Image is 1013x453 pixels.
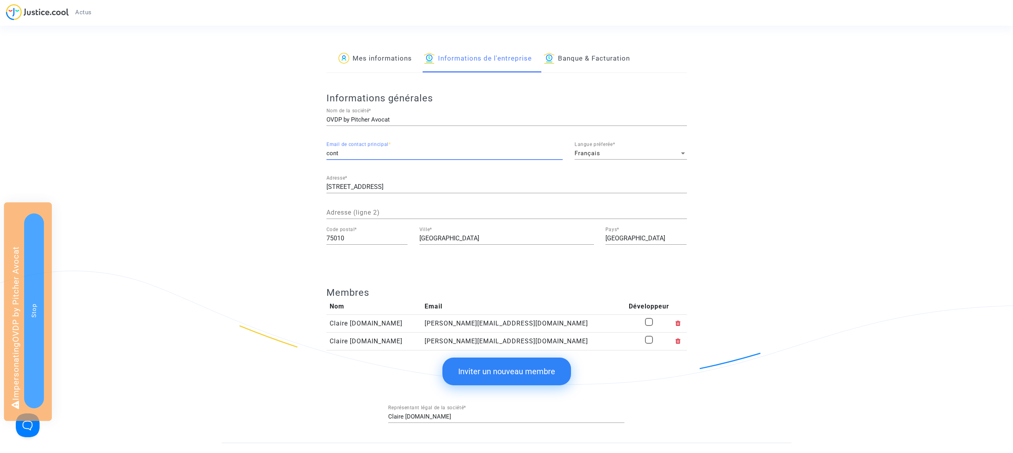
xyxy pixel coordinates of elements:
h3: Informations générales [326,93,687,104]
td: [PERSON_NAME][EMAIL_ADDRESS][DOMAIN_NAME] [421,314,626,332]
a: Banque & Facturation [544,46,630,72]
button: Stop [24,213,44,408]
td: Claire [DOMAIN_NAME] [326,332,422,350]
th: Email [421,299,626,315]
span: Stop [30,304,38,318]
td: Claire [DOMAIN_NAME] [326,314,422,332]
a: Actus [69,6,98,18]
th: Développeur [626,299,672,315]
a: Mes informations [338,46,412,72]
h3: Membres [326,287,687,299]
img: icon-banque.svg [544,53,555,64]
img: jc-logo.svg [6,4,69,20]
span: Actus [75,9,92,16]
a: Informations de l'entreprise [424,46,532,72]
iframe: Help Scout Beacon - Open [16,413,40,437]
div: Impersonating [4,202,52,421]
button: Inviter un nouveau membre [442,358,571,385]
span: Français [575,150,600,157]
th: Nom [326,299,422,315]
img: icon-passager.svg [338,53,349,64]
img: icon-banque.svg [424,53,435,64]
td: [PERSON_NAME][EMAIL_ADDRESS][DOMAIN_NAME] [421,332,626,350]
